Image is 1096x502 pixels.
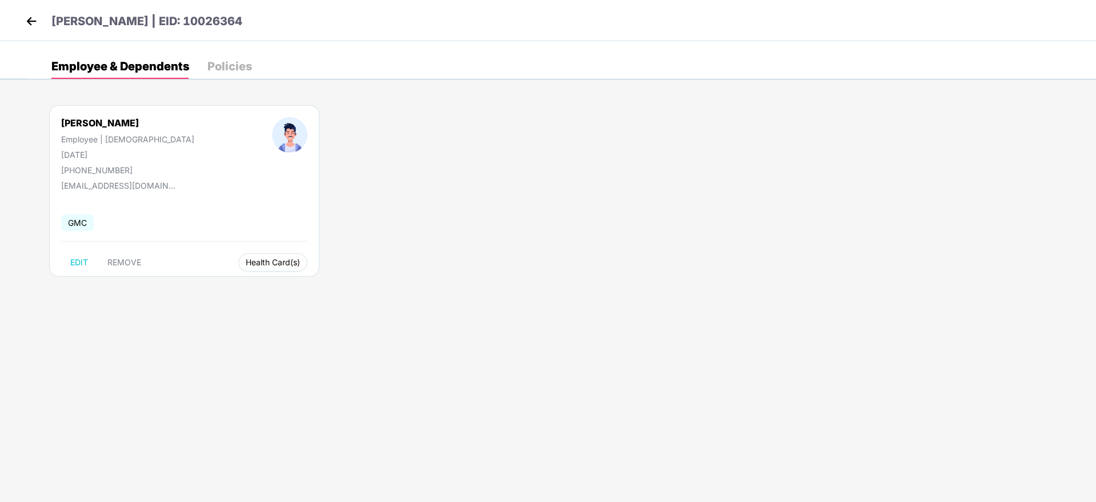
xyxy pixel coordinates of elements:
div: [DATE] [61,150,194,160]
span: Health Card(s) [246,260,300,265]
img: back [23,13,40,30]
button: EDIT [61,253,97,272]
div: Employee | [DEMOGRAPHIC_DATA] [61,134,194,144]
span: REMOVE [107,258,141,267]
div: Employee & Dependents [51,61,189,72]
span: EDIT [70,258,88,267]
div: [PERSON_NAME] [61,117,194,129]
button: Health Card(s) [238,253,307,272]
p: [PERSON_NAME] | EID: 10026364 [51,13,242,30]
div: [PHONE_NUMBER] [61,165,194,175]
span: GMC [61,214,94,231]
div: Policies [207,61,252,72]
div: [EMAIL_ADDRESS][DOMAIN_NAME] [61,181,175,190]
img: profileImage [272,117,307,153]
button: REMOVE [98,253,150,272]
